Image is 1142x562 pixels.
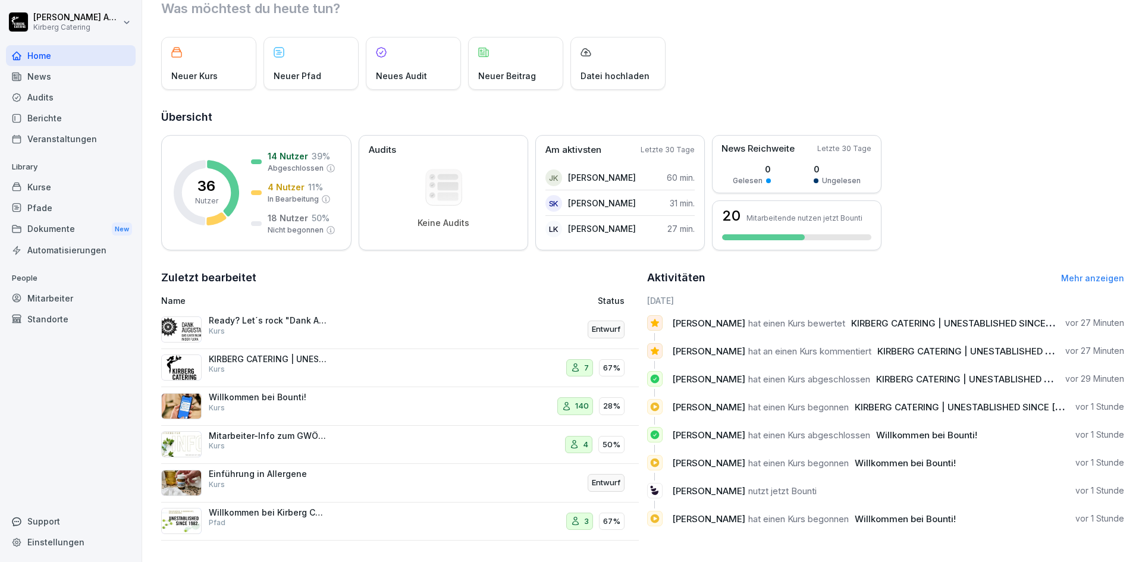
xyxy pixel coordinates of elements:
[418,218,469,228] p: Keine Audits
[209,364,225,375] p: Kurs
[748,346,871,357] span: hat an einen Kurs kommentiert
[6,532,136,552] a: Einstellungen
[1075,485,1124,497] p: vor 1 Stunde
[209,517,225,528] p: Pfad
[733,163,771,175] p: 0
[209,354,328,365] p: KIRBERG CATERING | UNESTABLISHED SINCE [DATE]
[584,516,589,528] p: 3
[195,196,218,206] p: Nutzer
[209,441,225,451] p: Kurs
[672,373,745,385] span: [PERSON_NAME]
[268,194,319,205] p: In Bearbeitung
[161,426,639,464] a: Mitarbeiter-Info zum GWÖ-BerichtKurs450%
[603,516,620,528] p: 67%
[161,354,202,381] img: i46egdugay6yxji09ovw546p.png
[568,197,636,209] p: [PERSON_NAME]
[274,70,321,82] p: Neuer Pfad
[721,142,795,156] p: News Reichweite
[209,507,328,518] p: Willkommen bei Kirberg Catering
[268,150,308,162] p: 14 Nutzer
[6,288,136,309] a: Mitarbeiter
[161,393,202,419] img: xh3bnih80d1pxcetv9zsuevg.png
[1075,457,1124,469] p: vor 1 Stunde
[641,145,695,155] p: Letzte 30 Tage
[748,513,849,525] span: hat einen Kurs begonnen
[1075,513,1124,525] p: vor 1 Stunde
[209,403,225,413] p: Kurs
[733,175,763,186] p: Gelesen
[545,143,601,157] p: Am aktivsten
[670,197,695,209] p: 31 min.
[312,212,330,224] p: 50 %
[855,401,1080,413] span: KIRBERG CATERING | UNESTABLISHED SINCE [DATE]
[268,212,308,224] p: 18 Nutzer
[647,294,1125,307] h6: [DATE]
[672,318,745,329] span: [PERSON_NAME]
[568,171,636,184] p: [PERSON_NAME]
[6,45,136,66] a: Home
[6,66,136,87] a: News
[197,179,215,193] p: 36
[161,109,1124,125] h2: Übersicht
[6,87,136,108] a: Audits
[209,479,225,490] p: Kurs
[161,508,202,534] img: jdpkdy7qkqaoj39uuizev8tr.png
[545,169,562,186] div: JK
[161,470,202,496] img: dxikevl05c274fqjcx4fmktu.png
[171,70,218,82] p: Neuer Kurs
[209,392,328,403] p: Willkommen bei Bounti!
[161,269,639,286] h2: Zuletzt bearbeitet
[312,150,330,162] p: 39 %
[592,477,620,489] p: Entwurf
[6,309,136,329] a: Standorte
[161,349,639,388] a: KIRBERG CATERING | UNESTABLISHED SINCE [DATE]Kurs767%
[6,177,136,197] a: Kurse
[583,439,588,451] p: 4
[6,197,136,218] a: Pfade
[1065,317,1124,329] p: vor 27 Minuten
[6,240,136,260] a: Automatisierungen
[6,269,136,288] p: People
[598,294,625,307] p: Status
[575,400,589,412] p: 140
[161,294,460,307] p: Name
[672,401,745,413] span: [PERSON_NAME]
[822,175,861,186] p: Ungelesen
[581,70,650,82] p: Datei hochladen
[209,315,328,326] p: Ready? Let´s rock "Dank Augusta"
[268,225,324,236] p: Nicht begonnen
[209,326,225,337] p: Kurs
[6,158,136,177] p: Library
[161,387,639,426] a: Willkommen bei Bounti!Kurs14028%
[33,12,120,23] p: [PERSON_NAME] Adamy
[6,108,136,128] a: Berichte
[1061,273,1124,283] a: Mehr anzeigen
[478,70,536,82] p: Neuer Beitrag
[6,128,136,149] a: Veranstaltungen
[209,431,328,441] p: Mitarbeiter-Info zum GWÖ-Bericht
[209,469,328,479] p: Einführung in Allergene
[722,209,741,223] h3: 20
[814,163,861,175] p: 0
[545,195,562,212] div: SK
[308,181,323,193] p: 11 %
[268,163,324,174] p: Abgeschlossen
[748,318,845,329] span: hat einen Kurs bewertet
[877,346,1103,357] span: KIRBERG CATERING | UNESTABLISHED SINCE [DATE]
[672,485,745,497] span: [PERSON_NAME]
[33,23,120,32] p: Kirberg Catering
[748,401,849,413] span: hat einen Kurs begonnen
[672,346,745,357] span: [PERSON_NAME]
[584,362,589,374] p: 7
[1075,401,1124,413] p: vor 1 Stunde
